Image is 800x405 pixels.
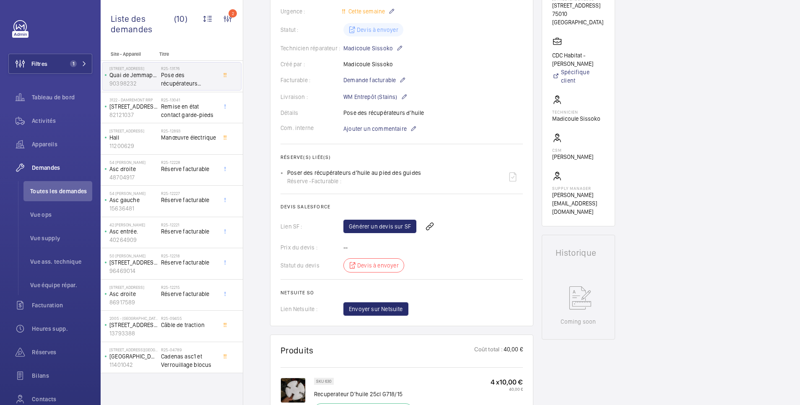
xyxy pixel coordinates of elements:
p: [STREET_ADDRESS] [109,128,158,133]
h2: Réserve(s) liée(s) [281,154,523,160]
span: Vue équipe répar. [30,281,92,289]
span: Liste des demandes [111,13,174,34]
span: Facturation [32,301,92,309]
p: Coût total : [474,345,503,356]
p: Madicoule Sissoko [343,43,403,53]
span: Demandes [32,164,92,172]
span: Contacts [32,395,92,403]
span: Filtres [31,60,47,68]
p: 75010 [GEOGRAPHIC_DATA] [552,10,605,26]
p: 48704917 [109,173,158,182]
h2: R25-12227 [161,191,216,196]
p: Quai de Jemmapes [109,71,158,79]
span: Cadenas asc1 et Verrouillage blocus [161,352,216,369]
p: [STREET_ADDRESS][PERSON_NAME] [109,258,158,267]
p: [STREET_ADDRESS] [109,321,158,329]
span: Remise en état contact garde-pieds [161,102,216,119]
span: Réserves [32,348,92,356]
p: Coming soon [561,317,596,326]
button: Envoyer sur Netsuite [343,302,408,316]
span: 1 [70,60,77,67]
p: [PERSON_NAME][EMAIL_ADDRESS][DOMAIN_NAME] [552,191,605,216]
p: 40,00 € [503,345,523,356]
p: SKU 630 [316,380,332,383]
p: Titre [159,51,215,57]
h2: R25-12228 [161,160,216,165]
p: [STREET_ADDRESS][GEOGRAPHIC_DATA] [109,347,158,352]
p: Asc droite [109,165,158,173]
h2: R25-09455 [161,316,216,321]
h2: R25-04789 [161,347,216,352]
h2: Netsuite SO [281,290,523,296]
span: Réserve facturable [161,290,216,298]
p: 86917589 [109,298,158,306]
span: Réserve facturable [161,196,216,204]
p: Recuperateur D'huile 25cl G718/15 [314,390,413,398]
p: 42 [PERSON_NAME] [109,222,158,227]
span: Demande facturable [343,76,396,84]
a: Générer un devis sur SF [343,220,416,233]
p: 40,00 € [491,387,523,392]
p: 54 [PERSON_NAME] [109,191,158,196]
p: Madicoule Sissoko [552,114,600,123]
span: Bilans [32,371,92,380]
h2: R25-12893 [161,128,216,133]
p: CDC Habitat - [PERSON_NAME] [552,51,605,68]
p: 13793388 [109,329,158,337]
h1: Historique [556,249,601,257]
p: Hall [109,133,158,142]
p: Asc droite [109,290,158,298]
h2: R25-13041 [161,97,216,102]
span: Facturable : [312,177,341,185]
span: Envoyer sur Netsuite [349,305,403,313]
h2: R25-12215 [161,285,216,290]
p: CSM [552,148,593,153]
h2: Devis Salesforce [281,204,523,210]
span: Activités [32,117,92,125]
h2: R25-12218 [161,253,216,258]
p: 40264909 [109,236,158,244]
span: Toutes les demandes [30,187,92,195]
span: Cette semaine [347,8,385,15]
span: Réserve facturable [161,165,216,173]
p: 96469014 [109,267,158,275]
p: Supply manager [552,186,605,191]
p: [STREET_ADDRESS] [552,1,605,10]
h2: R25-12221 [161,222,216,227]
p: Site - Appareil [101,51,156,57]
span: Câble de traction [161,321,216,329]
button: Filtres1 [8,54,92,74]
p: [STREET_ADDRESS] [109,66,158,71]
span: Pose des récupérateurs d'huile [161,71,216,88]
p: 11401042 [109,361,158,369]
p: 3122 - DAMREMONT RRP [109,97,158,102]
p: [PERSON_NAME] [552,153,593,161]
h2: R25-13176 [161,66,216,71]
p: 2005 - [GEOGRAPHIC_DATA] CRIMEE [109,316,158,321]
p: 82121037 [109,111,158,119]
span: Heures supp. [32,325,92,333]
p: 50 [PERSON_NAME] [109,253,158,258]
p: 90398232 [109,79,158,88]
span: Vue ass. technique [30,257,92,266]
span: Réserve facturable [161,227,216,236]
span: Tableau de bord [32,93,92,101]
span: Réserve - [287,177,312,185]
p: [STREET_ADDRESS] [109,102,158,111]
p: Asc gauche [109,196,158,204]
p: 54 [PERSON_NAME] [109,160,158,165]
p: 15636481 [109,204,158,213]
p: [STREET_ADDRESS] [109,285,158,290]
span: Ajouter un commentaire [343,125,407,133]
span: Vue supply [30,234,92,242]
span: Vue ops [30,210,92,219]
p: WM Entrepôt (Stains) [343,92,408,102]
p: 11200629 [109,142,158,150]
p: Asc entrée. [109,227,158,236]
img: XIsFOa9dZQkn9WW0iI9jDezHhFfvNWH9BIMwWwvXXFOFN9MN.jpeg [281,378,306,403]
span: Appareils [32,140,92,148]
a: Spécifique client [552,68,605,85]
span: Réserve facturable [161,258,216,267]
p: Technicien [552,109,600,114]
p: [GEOGRAPHIC_DATA] [109,352,158,361]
